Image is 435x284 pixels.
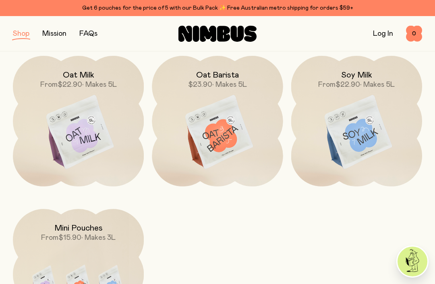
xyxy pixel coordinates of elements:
[82,81,117,88] span: • Makes 5L
[58,81,82,88] span: $22.90
[336,81,360,88] span: $22.90
[13,3,422,13] div: Get 6 pouches for the price of 5 with our Bulk Pack ✨ Free Australian metro shipping for orders $59+
[196,70,239,80] h2: Oat Barista
[152,56,283,186] a: Oat Barista$23.90• Makes 5L
[42,30,66,37] a: Mission
[13,56,144,186] a: Oat MilkFrom$22.90• Makes 5L
[406,26,422,42] button: 0
[63,70,94,80] h2: Oat Milk
[40,81,58,88] span: From
[291,56,422,186] a: Soy MilkFrom$22.90• Makes 5L
[81,234,116,241] span: • Makes 3L
[188,81,212,88] span: $23.90
[398,247,427,276] img: agent
[360,81,395,88] span: • Makes 5L
[41,234,58,241] span: From
[373,30,393,37] a: Log In
[54,223,103,233] h2: Mini Pouches
[318,81,336,88] span: From
[341,70,372,80] h2: Soy Milk
[58,234,81,241] span: $15.90
[212,81,247,88] span: • Makes 5L
[79,30,97,37] a: FAQs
